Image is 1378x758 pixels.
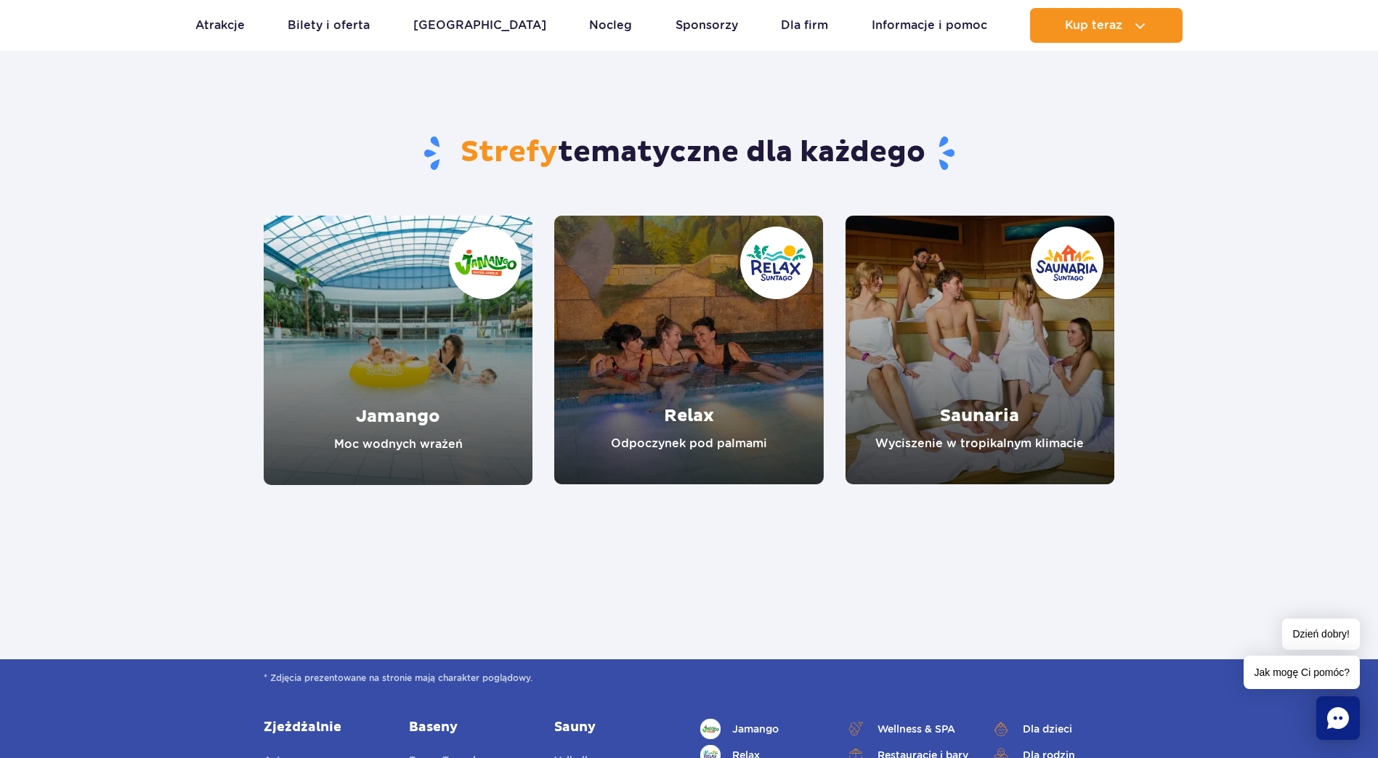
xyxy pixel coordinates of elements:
a: Wellness & SPA [846,719,969,739]
a: Jamango [700,719,824,739]
a: Dla dzieci [991,719,1114,739]
div: Chat [1316,696,1360,740]
a: Jamango [264,216,532,485]
a: Sponsorzy [676,8,738,43]
a: Dla firm [781,8,828,43]
a: Sauny [554,719,678,736]
a: Nocleg [589,8,632,43]
a: Baseny [409,719,532,736]
a: Zjeżdżalnie [264,719,387,736]
a: Atrakcje [195,8,245,43]
a: Saunaria [846,216,1114,484]
a: [GEOGRAPHIC_DATA] [413,8,546,43]
a: Relax [554,216,823,484]
a: Informacje i pomoc [872,8,987,43]
span: Jamango [732,721,779,737]
span: * Zdjęcia prezentowane na stronie mają charakter poglądowy. [264,671,1114,685]
button: Kup teraz [1030,8,1183,43]
span: Strefy [461,134,558,171]
span: Kup teraz [1065,19,1122,32]
span: Jak mogę Ci pomóc? [1244,656,1360,689]
h2: tematyczne dla każdego [264,134,1114,172]
a: Bilety i oferta [288,8,370,43]
span: Wellness & SPA [878,721,955,737]
span: Dzień dobry! [1282,619,1360,650]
